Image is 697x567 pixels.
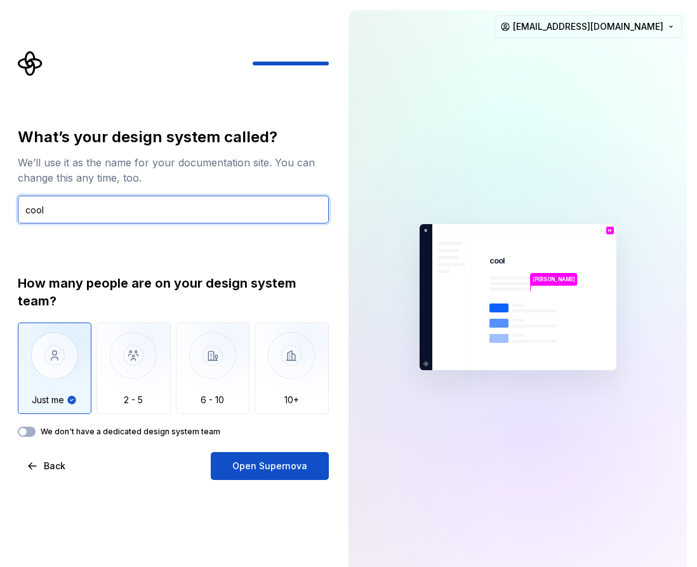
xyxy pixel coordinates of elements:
[211,452,329,480] button: Open Supernova
[608,229,612,232] p: M
[18,274,329,310] div: How many people are on your design system team?
[18,127,329,147] div: What’s your design system called?
[232,460,307,472] span: Open Supernova
[533,276,575,283] p: [PERSON_NAME]
[44,460,65,472] span: Back
[18,452,76,480] button: Back
[18,196,329,223] input: Design system name
[18,155,329,185] div: We’ll use it as the name for your documentation site. You can change this any time, too.
[18,51,43,76] svg: Supernova Logo
[495,15,682,38] button: [EMAIL_ADDRESS][DOMAIN_NAME]
[513,20,663,33] span: [EMAIL_ADDRESS][DOMAIN_NAME]
[41,427,220,437] label: We don't have a dedicated design system team
[422,227,427,234] p: B
[489,256,505,266] p: cool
